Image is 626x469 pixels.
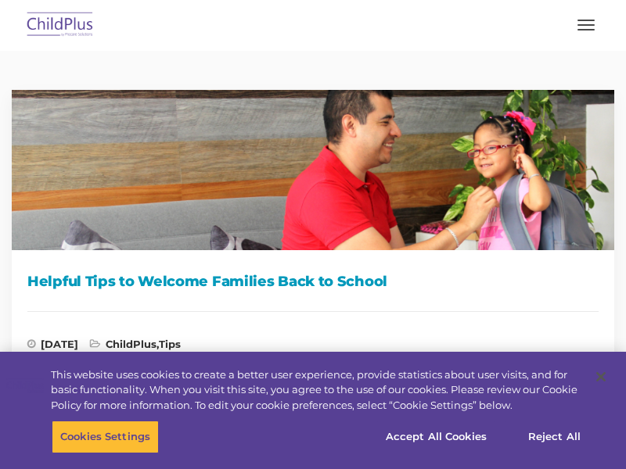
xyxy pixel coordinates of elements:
[505,421,603,453] button: Reject All
[52,421,159,453] button: Cookies Settings
[27,270,599,293] h1: Helpful Tips to Welcome Families Back to School
[377,421,495,453] button: Accept All Cookies
[27,339,78,355] span: [DATE]
[51,367,582,414] div: This website uses cookies to create a better user experience, provide statistics about user visit...
[23,7,97,44] img: ChildPlus by Procare Solutions
[584,360,618,394] button: Close
[106,338,156,350] a: ChildPlus
[159,338,181,350] a: Tips
[90,339,181,355] span: ,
